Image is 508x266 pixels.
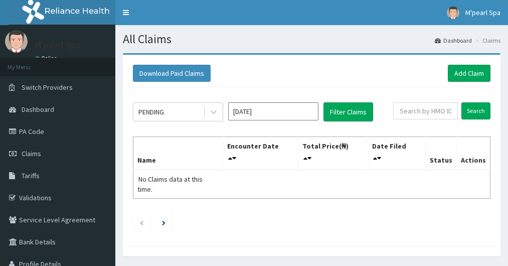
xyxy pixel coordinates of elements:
input: Search [461,102,490,119]
img: User Image [447,7,459,19]
input: Search by HMO ID [393,102,458,119]
span: Dashboard [22,105,54,114]
a: Dashboard [435,36,472,45]
span: No Claims data at this time. [137,175,203,194]
a: Next page [162,218,165,227]
button: Filter Claims [323,102,373,121]
p: M'pearl Spa [35,41,80,50]
h1: All Claims [123,33,500,46]
th: Status [425,137,456,170]
span: Switch Providers [22,83,73,92]
th: Total Price(₦) [298,137,368,170]
th: Date Filed [368,137,426,170]
th: Actions [456,137,490,170]
span: Tariffs [22,171,40,180]
th: Encounter Date [223,137,298,170]
li: Claims [473,36,500,45]
div: PENDING [138,107,164,117]
input: Select Month and Year [228,102,318,120]
img: User Image [5,30,28,53]
a: Previous page [139,218,144,227]
span: Claims [22,149,41,158]
button: Download Paid Claims [133,65,211,82]
th: Name [133,137,223,170]
span: M'pearl Spa [465,8,500,17]
a: Add Claim [448,65,490,82]
a: Online [35,55,59,62]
